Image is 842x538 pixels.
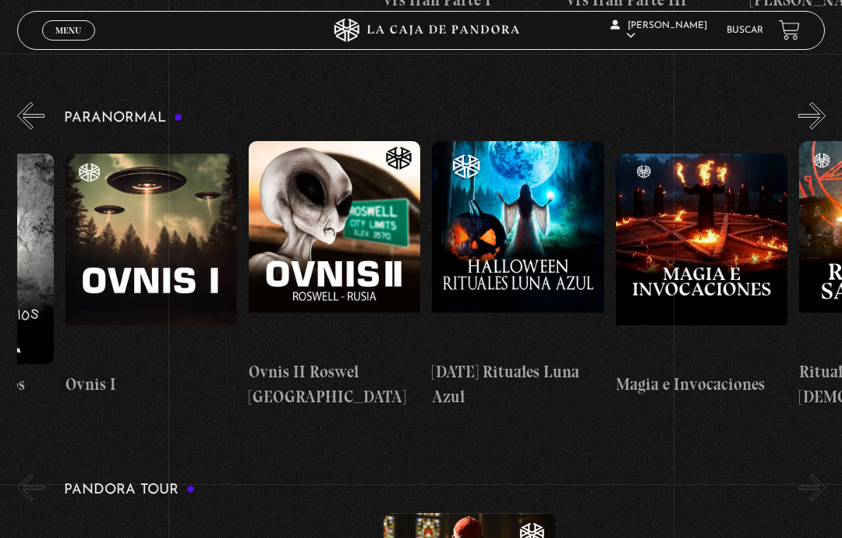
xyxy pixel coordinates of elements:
h4: Ovnis I [65,372,237,397]
button: Next [798,474,826,501]
h3: Pandora Tour [64,483,196,497]
span: Menu [55,26,81,35]
h3: Paranormal [64,111,183,126]
a: Magia e Invocaciones [616,141,787,409]
button: Previous [17,102,44,129]
a: Ovnis I [65,141,237,409]
span: [PERSON_NAME] [610,21,707,41]
h4: Ovnis II Roswel [GEOGRAPHIC_DATA] [249,359,420,409]
button: Next [798,102,826,129]
h4: Magia e Invocaciones [616,372,787,397]
a: [DATE] Rituales Luna Azul [432,141,603,409]
a: Buscar [727,26,763,35]
button: Previous [17,474,44,501]
a: Ovnis II Roswel [GEOGRAPHIC_DATA] [249,141,420,409]
span: Cerrar [51,39,87,50]
a: View your shopping cart [779,19,800,41]
h4: [DATE] Rituales Luna Azul [432,359,603,409]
